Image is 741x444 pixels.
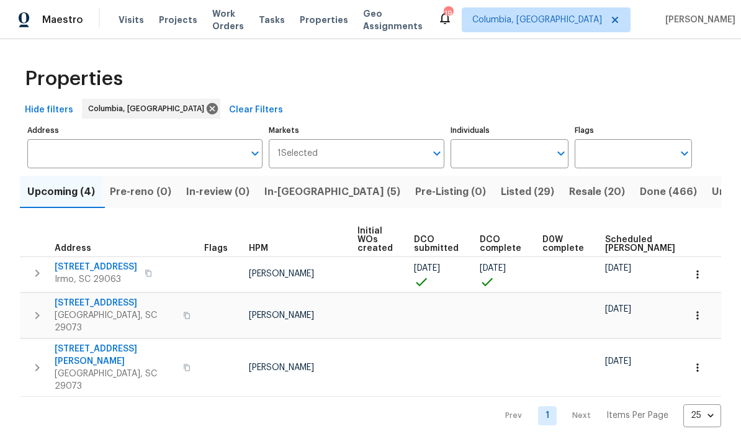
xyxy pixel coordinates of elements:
[569,183,625,201] span: Resale (20)
[82,99,220,119] div: Columbia, [GEOGRAPHIC_DATA]
[212,7,244,32] span: Work Orders
[27,127,263,134] label: Address
[415,183,486,201] span: Pre-Listing (0)
[55,309,176,334] span: [GEOGRAPHIC_DATA], SC 29073
[204,244,228,253] span: Flags
[480,264,506,273] span: [DATE]
[277,148,318,159] span: 1 Selected
[259,16,285,24] span: Tasks
[414,235,459,253] span: DCO submitted
[25,102,73,118] span: Hide filters
[542,235,584,253] span: D0W complete
[186,183,249,201] span: In-review (0)
[27,183,95,201] span: Upcoming (4)
[55,343,176,368] span: [STREET_ADDRESS][PERSON_NAME]
[249,363,314,372] span: [PERSON_NAME]
[269,127,445,134] label: Markets
[640,183,697,201] span: Done (466)
[159,14,197,26] span: Projects
[224,99,288,122] button: Clear Filters
[363,7,423,32] span: Geo Assignments
[264,183,400,201] span: In-[GEOGRAPHIC_DATA] (5)
[575,127,692,134] label: Flags
[300,14,348,26] span: Properties
[119,14,144,26] span: Visits
[42,14,83,26] span: Maestro
[249,244,268,253] span: HPM
[357,227,393,253] span: Initial WOs created
[414,264,440,273] span: [DATE]
[246,145,264,162] button: Open
[451,127,568,134] label: Individuals
[110,183,171,201] span: Pre-reno (0)
[605,357,631,366] span: [DATE]
[472,14,602,26] span: Columbia, [GEOGRAPHIC_DATA]
[605,305,631,314] span: [DATE]
[660,14,735,26] span: [PERSON_NAME]
[676,145,693,162] button: Open
[493,404,721,427] nav: Pagination Navigation
[229,102,283,118] span: Clear Filters
[88,102,209,115] span: Columbia, [GEOGRAPHIC_DATA]
[55,368,176,392] span: [GEOGRAPHIC_DATA], SC 29073
[606,409,668,422] p: Items Per Page
[249,311,314,320] span: [PERSON_NAME]
[538,406,557,425] a: Goto page 1
[55,297,176,309] span: [STREET_ADDRESS]
[249,270,314,278] span: [PERSON_NAME]
[428,145,446,162] button: Open
[55,273,137,286] span: Irmo, SC 29063
[605,235,675,253] span: Scheduled [PERSON_NAME]
[605,264,631,273] span: [DATE]
[552,145,570,162] button: Open
[683,399,721,432] div: 25
[55,244,91,253] span: Address
[25,73,123,85] span: Properties
[20,99,78,122] button: Hide filters
[444,7,452,20] div: 19
[55,261,137,273] span: [STREET_ADDRESS]
[501,183,554,201] span: Listed (29)
[480,235,521,253] span: DCO complete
